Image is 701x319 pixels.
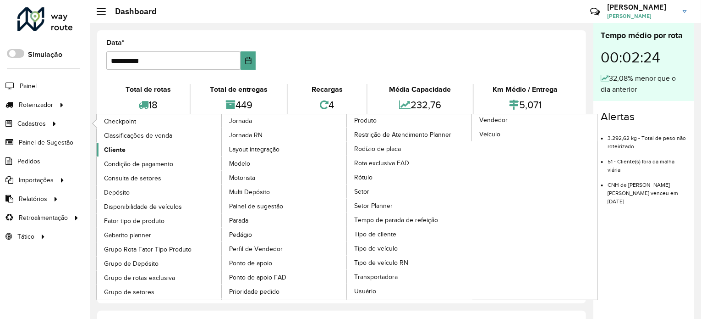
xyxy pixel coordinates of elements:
div: Tempo médio por rota [601,29,687,42]
a: Produto [222,114,472,300]
div: 32,08% menor que o dia anterior [601,73,687,95]
span: Transportadora [354,272,398,282]
span: Grupo Rota Fator Tipo Produto [104,245,192,254]
span: Ponto de apoio [229,258,272,268]
a: Grupo de Depósito [97,257,222,270]
span: Importações [19,175,54,185]
a: Rodízio de placa [347,142,472,156]
a: Restrição de Atendimento Planner [347,128,472,141]
span: Retroalimentação [19,213,68,223]
a: Jornada [97,114,347,300]
div: 449 [193,95,284,115]
span: Checkpoint [104,117,136,126]
span: Roteirizador [19,100,53,110]
a: Cliente [97,143,222,157]
div: 5,071 [476,95,575,115]
div: Total de entregas [193,84,284,95]
span: Grupo de rotas exclusiva [104,273,175,283]
h4: Alertas [601,110,687,123]
a: Condição de pagamento [97,157,222,171]
span: Tático [17,232,34,241]
span: Painel de Sugestão [19,138,73,147]
a: Tipo de cliente [347,227,472,241]
a: Depósito [97,185,222,199]
a: Tipo de veículo RN [347,256,472,269]
span: Rodízio de placa [354,144,401,154]
a: Contato Rápido [585,2,605,22]
span: Vendedor [479,115,508,125]
span: Disponibilidade de veículos [104,202,182,212]
h2: Dashboard [106,6,157,17]
span: Ponto de apoio FAD [229,273,286,282]
span: Rótulo [354,173,372,182]
a: Jornada RN [222,128,347,142]
span: Jornada RN [229,130,263,140]
a: Gabarito planner [97,228,222,242]
a: Setor [347,185,472,198]
a: Grupo de setores [97,285,222,299]
a: Grupo Rota Fator Tipo Produto [97,242,222,256]
span: Perfil de Vendedor [229,244,283,254]
div: 18 [109,95,187,115]
span: Gabarito planner [104,230,151,240]
span: Pedágio [229,230,252,240]
a: Tipo de veículo [347,241,472,255]
a: Ponto de apoio FAD [222,270,347,284]
li: 3.292,62 kg - Total de peso não roteirizado [608,127,687,151]
span: Grupo de Depósito [104,259,159,269]
a: Grupo de rotas exclusiva [97,271,222,285]
span: Layout integração [229,145,279,154]
a: Ponto de apoio [222,256,347,270]
li: 51 - Cliente(s) fora da malha viária [608,151,687,174]
span: Setor [354,187,369,196]
a: Multi Depósito [222,185,347,199]
span: Tipo de cliente [354,229,396,239]
span: Usuário [354,286,376,296]
span: Cadastros [17,119,46,129]
a: Painel de sugestão [222,199,347,213]
span: Tipo de veículo RN [354,258,408,268]
span: Motorista [229,173,255,183]
span: Fator tipo de produto [104,216,164,226]
a: Perfil de Vendedor [222,242,347,256]
a: Motorista [222,171,347,185]
div: Média Capacidade [370,84,470,95]
a: Rota exclusiva FAD [347,156,472,170]
span: Painel de sugestão [229,201,283,211]
span: Painel [20,81,37,91]
a: Parada [222,213,347,227]
span: Relatórios [19,194,47,204]
a: Setor Planner [347,199,472,213]
span: Setor Planner [354,201,393,211]
li: CNH de [PERSON_NAME] [PERSON_NAME] venceu em [DATE] [608,174,687,206]
span: Veículo [479,129,500,139]
button: Choose Date [241,51,256,70]
a: Transportadora [347,270,472,284]
span: [PERSON_NAME] [607,12,676,20]
span: Pedidos [17,157,40,166]
a: Rótulo [347,170,472,184]
span: Rota exclusiva FAD [354,158,409,168]
a: Layout integração [222,142,347,156]
span: Cliente [104,145,126,155]
h3: [PERSON_NAME] [607,3,676,11]
span: Tipo de veículo [354,244,398,253]
div: Km Médio / Entrega [476,84,575,95]
a: Fator tipo de produto [97,214,222,228]
a: Tempo de parada de refeição [347,213,472,227]
span: Grupo de setores [104,287,154,297]
span: Tempo de parada de refeição [354,215,438,225]
span: Modelo [229,159,250,168]
span: Consulta de setores [104,173,161,183]
div: 232,76 [370,95,470,115]
a: Veículo [472,127,597,141]
a: Pedágio [222,228,347,241]
span: Multi Depósito [229,187,270,197]
span: Parada [229,216,248,225]
span: Restrição de Atendimento Planner [354,130,451,140]
span: Classificações de venda [104,131,172,140]
div: Recargas [290,84,364,95]
a: Checkpoint [97,114,222,128]
label: Data [106,37,125,48]
span: Produto [354,116,377,125]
